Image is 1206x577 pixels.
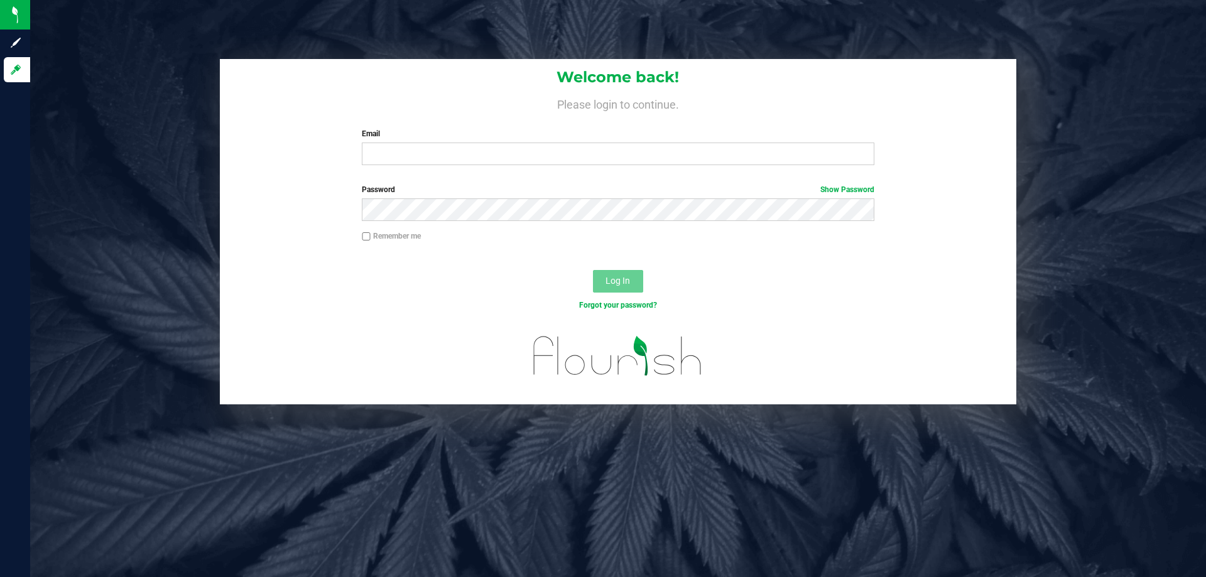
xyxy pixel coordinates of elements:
[362,185,395,194] span: Password
[9,63,22,76] inline-svg: Log in
[362,230,421,242] label: Remember me
[362,128,874,139] label: Email
[593,270,643,293] button: Log In
[220,95,1016,111] h4: Please login to continue.
[518,324,717,388] img: flourish_logo.svg
[9,36,22,49] inline-svg: Sign up
[579,301,657,310] a: Forgot your password?
[820,185,874,194] a: Show Password
[220,69,1016,85] h1: Welcome back!
[362,232,371,241] input: Remember me
[606,276,630,286] span: Log In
